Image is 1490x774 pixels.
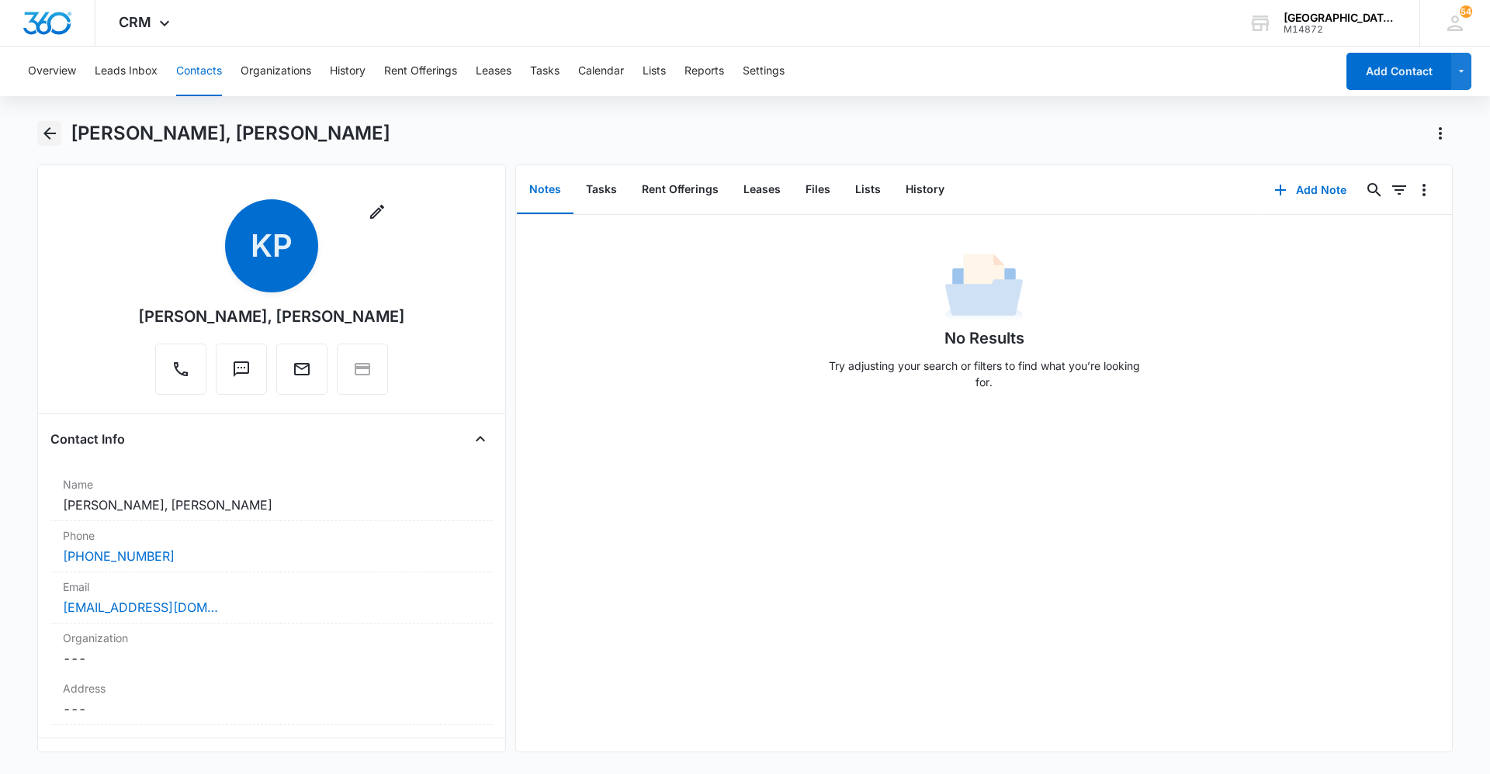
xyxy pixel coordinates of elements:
[63,700,480,718] dd: ---
[384,47,457,96] button: Rent Offerings
[63,579,480,595] label: Email
[843,166,893,214] button: Lists
[216,344,267,395] button: Text
[50,521,493,572] div: Phone[PHONE_NUMBER]
[63,680,480,696] label: Address
[578,47,624,96] button: Calendar
[63,476,480,492] label: Name
[71,122,390,145] h1: [PERSON_NAME], [PERSON_NAME]
[63,630,480,646] label: Organization
[225,199,318,292] span: KP
[176,47,222,96] button: Contacts
[155,368,206,381] a: Call
[1284,12,1397,24] div: account name
[216,368,267,381] a: Text
[793,166,843,214] button: Files
[50,470,493,521] div: Name[PERSON_NAME], [PERSON_NAME]
[63,547,175,565] a: [PHONE_NUMBER]
[63,649,480,668] dd: ---
[63,527,480,544] label: Phone
[155,344,206,395] button: Call
[28,47,76,96] button: Overview
[476,47,511,96] button: Leases
[276,368,327,381] a: Email
[468,427,493,451] button: Close
[517,166,573,214] button: Notes
[573,166,629,214] button: Tasks
[241,47,311,96] button: Organizations
[63,496,480,514] dd: [PERSON_NAME], [PERSON_NAME]
[1259,171,1362,209] button: Add Note
[1284,24,1397,35] div: account id
[95,47,158,96] button: Leads Inbox
[37,121,61,146] button: Back
[629,166,731,214] button: Rent Offerings
[1346,53,1451,90] button: Add Contact
[1460,5,1472,18] span: 54
[944,327,1024,350] h1: No Results
[743,47,785,96] button: Settings
[821,358,1147,390] p: Try adjusting your search or filters to find what you’re looking for.
[1362,178,1387,202] button: Search...
[63,598,218,617] a: [EMAIL_ADDRESS][DOMAIN_NAME]
[50,624,493,674] div: Organization---
[330,47,366,96] button: History
[119,14,151,30] span: CRM
[731,166,793,214] button: Leases
[50,674,493,725] div: Address---
[138,305,405,328] div: [PERSON_NAME], [PERSON_NAME]
[276,344,327,395] button: Email
[643,47,666,96] button: Lists
[1460,5,1472,18] div: notifications count
[50,572,493,624] div: Email[EMAIL_ADDRESS][DOMAIN_NAME]
[50,430,125,448] h4: Contact Info
[530,47,560,96] button: Tasks
[684,47,724,96] button: Reports
[1412,178,1436,202] button: Overflow Menu
[945,249,1023,327] img: No Data
[1428,121,1453,146] button: Actions
[1387,178,1412,202] button: Filters
[893,166,957,214] button: History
